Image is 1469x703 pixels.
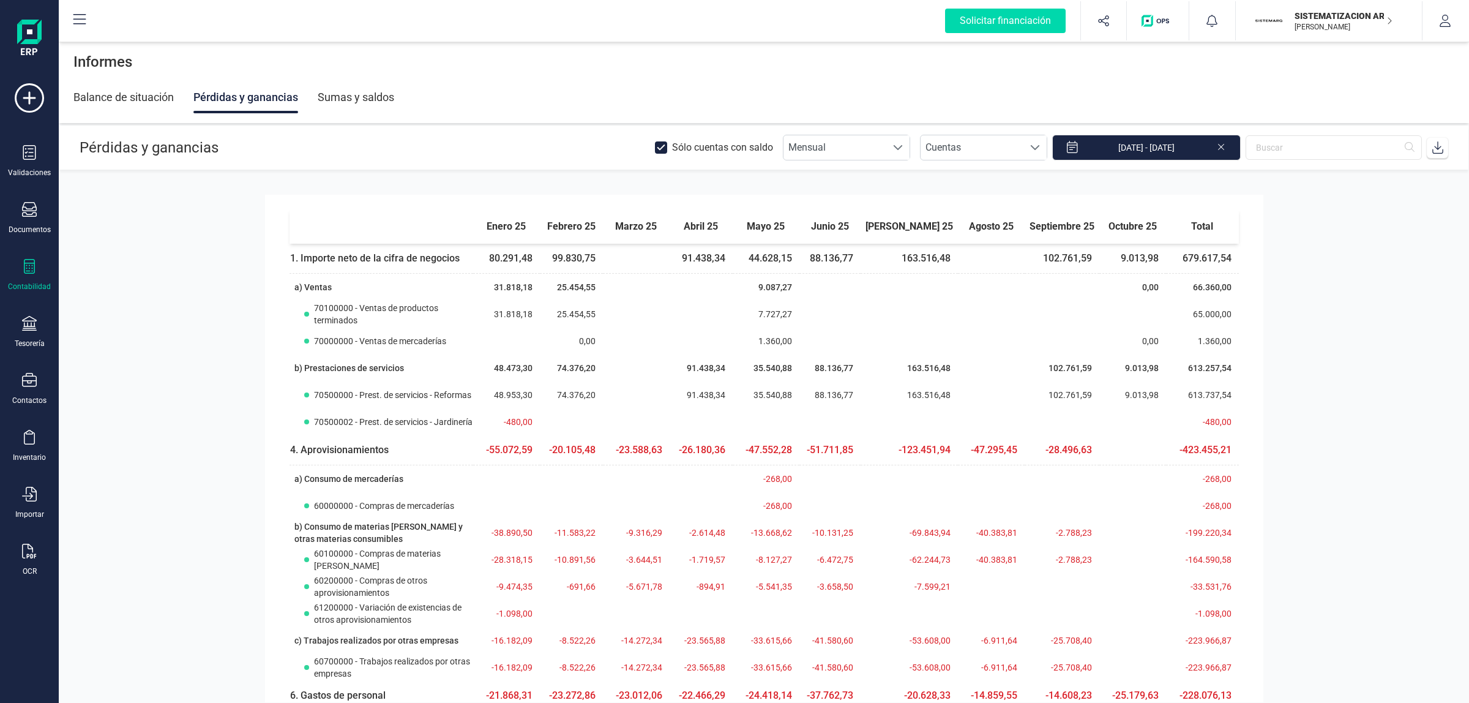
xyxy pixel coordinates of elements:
span: 70000000 - Ventas de mercaderías [314,335,446,347]
td: 99.830,75 [540,244,603,274]
img: Logo de OPS [1142,15,1174,27]
span: c) Trabajos realizados por otras empresas [294,636,458,645]
td: -16.182,09 [473,627,540,654]
th: enero 25 [473,209,540,244]
th: Total [1166,209,1239,244]
div: Pérdidas y ganancias [193,81,298,113]
th: mayo 25 [733,209,799,244]
th: septiembre 25 [1025,209,1099,244]
td: 613.737,54 [1166,382,1239,408]
div: Importar [15,509,44,519]
td: -894,91 [670,573,733,600]
td: -25.708,40 [1025,654,1099,681]
td: -25.708,40 [1025,627,1099,654]
td: -480,00 [473,408,540,435]
td: 65.000,00 [1166,301,1239,328]
td: -40.383,81 [958,546,1025,573]
span: b) Prestaciones de servicios [294,363,404,373]
td: 613.257,54 [1166,355,1239,382]
td: 91.438,34 [670,355,733,382]
span: 4. Aprovisionamientos [290,444,389,456]
td: 102.761,59 [1025,382,1099,408]
img: SI [1255,7,1282,34]
td: 163.516,48 [861,244,958,274]
td: 1.360,00 [733,328,799,355]
td: -6.911,64 [958,654,1025,681]
td: -51.711,85 [799,435,861,465]
td: -47.552,28 [733,435,799,465]
td: -33.531,76 [1166,573,1239,600]
div: Contactos [12,396,47,405]
div: Documentos [9,225,51,235]
td: 0,00 [1099,274,1166,301]
td: -20.105,48 [540,435,603,465]
span: 70100000 - Ventas de productos terminados [314,302,473,326]
td: 88.136,77 [799,355,861,382]
td: 163.516,48 [861,382,958,408]
th: junio 25 [799,209,861,244]
td: -480,00 [1166,408,1239,435]
td: 7.727,27 [733,301,799,328]
td: -62.244,73 [861,546,958,573]
td: -1.098,00 [473,600,540,627]
td: -164.590,58 [1166,546,1239,573]
td: 91.438,34 [670,244,733,274]
td: 74.376,20 [540,355,603,382]
span: Mensual [783,135,886,160]
td: 35.540,88 [733,355,799,382]
td: -2.614,48 [670,519,733,546]
div: Balance de situación [73,81,174,113]
td: -28.496,63 [1025,435,1099,465]
td: -2.788,23 [1025,519,1099,546]
div: Contabilidad [8,282,51,291]
button: Solicitar financiación [930,1,1080,40]
td: 9.013,98 [1099,244,1166,274]
td: -47.295,45 [958,435,1025,465]
td: -268,00 [733,492,799,519]
td: -38.890,50 [473,519,540,546]
td: 35.540,88 [733,382,799,408]
td: -28.318,15 [473,546,540,573]
span: 70500002 - Prest. de servicios - Jardinería [314,416,473,428]
td: 88.136,77 [799,244,861,274]
span: a) Consumo de mercaderías [294,474,403,484]
span: 70500000 - Prest. de servicios - Reformas [314,389,471,401]
td: -6.911,64 [958,627,1025,654]
td: -1.719,57 [670,546,733,573]
td: 31.818,18 [473,274,540,301]
td: 25.454,55 [540,301,603,328]
div: Tesorería [15,339,45,348]
td: -55.072,59 [473,435,540,465]
span: a) Ventas [294,282,332,292]
div: Validaciones [8,168,51,178]
td: -41.580,60 [799,627,861,654]
td: -8.522,26 [540,654,603,681]
td: 48.473,30 [473,355,540,382]
td: 74.376,20 [540,382,603,408]
td: 25.454,55 [540,274,603,301]
td: -53.608,00 [861,627,958,654]
span: Cuentas [921,135,1023,160]
span: 60200000 - Compras de otros aprovisionamientos [314,574,473,599]
td: -9.316,29 [603,519,670,546]
td: -223.966,87 [1166,654,1239,681]
th: [PERSON_NAME] 25 [861,209,958,244]
td: -5.671,78 [603,573,670,600]
td: -1.098,00 [1166,600,1239,627]
td: -6.472,75 [799,546,861,573]
span: 60700000 - Trabajos realizados por otras empresas [314,655,473,680]
td: 1.360,00 [1166,328,1239,355]
td: -5.541,35 [733,573,799,600]
td: -268,00 [733,465,799,493]
button: Logo de OPS [1134,1,1181,40]
td: -199.220,34 [1166,519,1239,546]
td: 66.360,00 [1166,274,1239,301]
span: 1. Importe neto de la cifra de negocios [290,252,460,264]
td: 31.818,18 [473,301,540,328]
button: SISISTEMATIZACION ARQUITECTONICA EN REFORMAS SL[PERSON_NAME] [1250,1,1407,40]
td: -14.272,34 [603,627,670,654]
td: -3.644,51 [603,546,670,573]
td: 102.761,59 [1025,244,1099,274]
div: Informes [59,42,1469,81]
span: Sólo cuentas con saldo [672,138,773,157]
